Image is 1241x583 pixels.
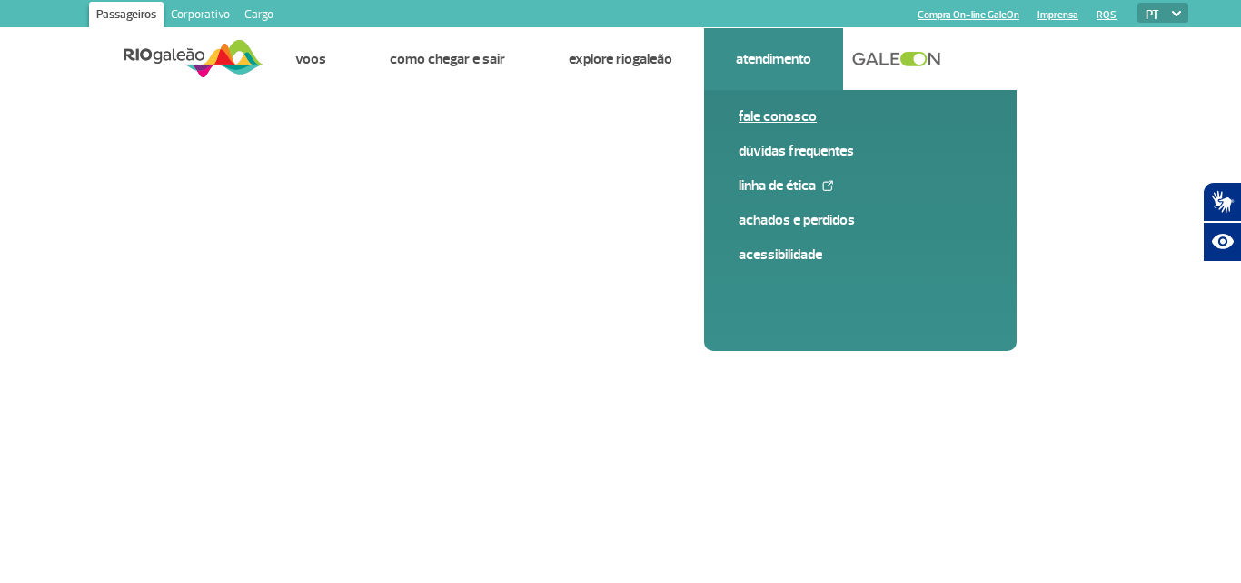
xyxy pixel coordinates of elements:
a: Fale conosco [739,106,982,126]
button: Abrir tradutor de língua de sinais. [1203,182,1241,222]
a: Linha de Ética [739,176,982,196]
a: Atendimento [736,50,811,68]
img: External Link Icon [822,180,833,191]
a: Corporativo [164,2,237,31]
a: RQS [1097,9,1117,21]
div: Plugin de acessibilidade da Hand Talk. [1203,182,1241,262]
button: Abrir recursos assistivos. [1203,222,1241,262]
a: Voos [295,50,326,68]
a: Cargo [237,2,281,31]
a: Como chegar e sair [390,50,505,68]
a: Acessibilidade [739,245,982,265]
a: Compra On-line GaleOn [918,9,1019,21]
a: Explore RIOgaleão [569,50,672,68]
a: Dúvidas Frequentes [739,141,982,161]
a: Passageiros [89,2,164,31]
a: Imprensa [1037,9,1078,21]
a: Achados e Perdidos [739,210,982,230]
